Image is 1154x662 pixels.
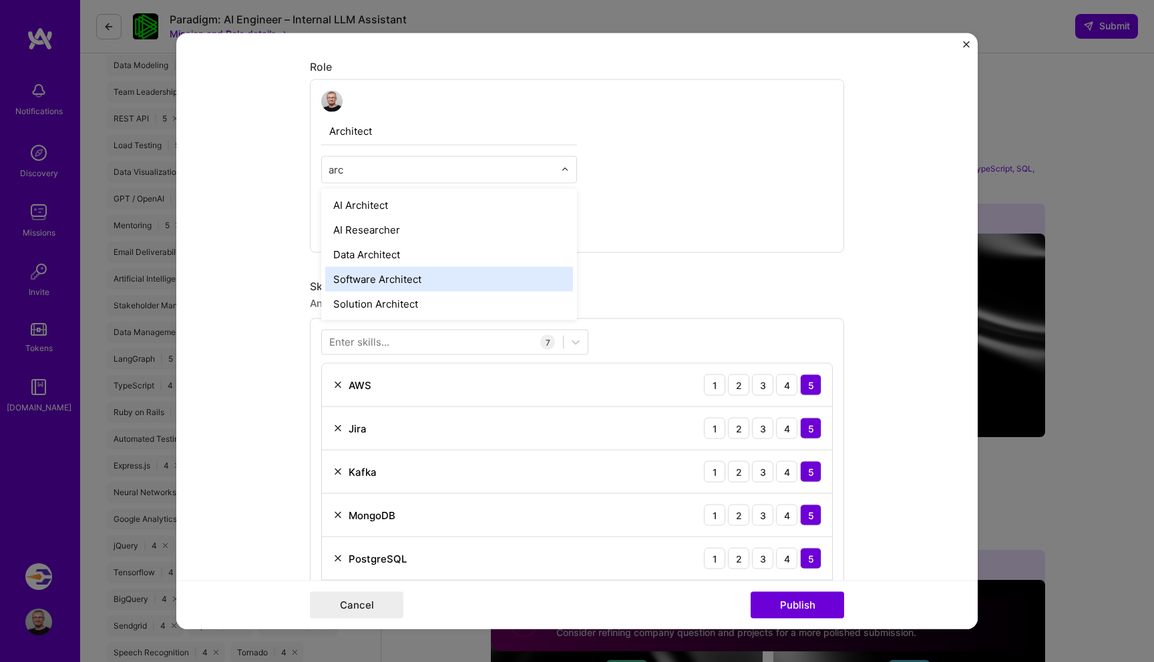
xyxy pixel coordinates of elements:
[333,423,343,434] img: Remove
[325,292,573,316] div: Solution Architect
[325,193,573,218] div: AI Architect
[333,380,343,390] img: Remove
[333,553,343,564] img: Remove
[776,505,797,526] div: 4
[800,505,821,526] div: 5
[349,508,395,522] div: MongoDB
[349,378,371,392] div: AWS
[728,505,749,526] div: 2
[540,335,555,350] div: 7
[752,548,773,569] div: 3
[800,418,821,439] div: 5
[776,461,797,482] div: 4
[728,418,749,439] div: 2
[752,461,773,482] div: 3
[752,418,773,439] div: 3
[561,165,569,174] img: drop icon
[751,591,844,618] button: Publish
[325,267,573,292] div: Software Architect
[310,280,844,294] div: Skills used — Add up to 12 skills
[333,466,343,477] img: Remove
[349,421,367,435] div: Jira
[310,60,844,74] div: Role
[963,41,970,55] button: Close
[704,461,725,482] div: 1
[310,296,844,310] div: Any new skills will be added to your profile.
[349,551,407,565] div: PostgreSQL
[800,548,821,569] div: 5
[349,464,377,478] div: Kafka
[752,374,773,396] div: 3
[752,505,773,526] div: 3
[704,505,725,526] div: 1
[325,218,573,242] div: AI Researcher
[333,510,343,521] img: Remove
[800,374,821,396] div: 5
[800,461,821,482] div: 5
[329,335,389,349] div: Enter skills...
[704,548,725,569] div: 1
[321,117,577,145] input: Role Name
[776,548,797,569] div: 4
[325,242,573,267] div: Data Architect
[728,461,749,482] div: 2
[704,374,725,396] div: 1
[310,591,403,618] button: Cancel
[776,374,797,396] div: 4
[728,548,749,569] div: 2
[776,418,797,439] div: 4
[704,418,725,439] div: 1
[728,374,749,396] div: 2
